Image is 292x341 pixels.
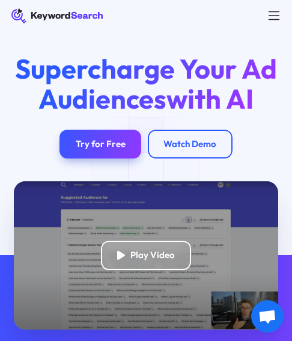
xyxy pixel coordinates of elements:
span: with AI [166,82,254,116]
a: Open chat [251,300,284,333]
div: Play Video [130,250,175,261]
a: Try for Free [59,130,141,159]
h1: Supercharge Your Ad Audiences [14,54,279,113]
div: Watch Demo [163,139,216,150]
div: Try for Free [76,139,126,150]
a: open lightbox [14,181,279,330]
